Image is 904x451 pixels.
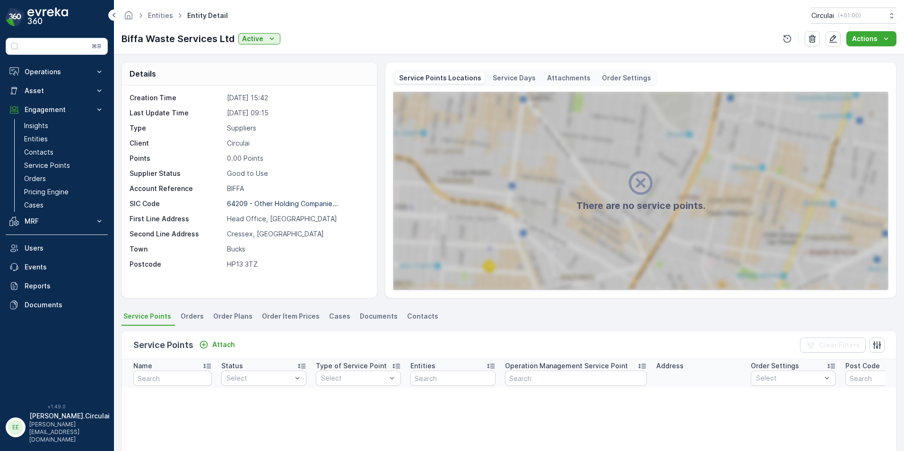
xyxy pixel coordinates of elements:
p: Asset [25,86,89,95]
a: Insights [20,119,108,132]
p: Attach [212,340,235,349]
p: Service Days [493,73,536,83]
p: Operation Management Service Point [505,361,628,371]
p: 0.00 Points [227,154,367,163]
p: Head Office, [GEOGRAPHIC_DATA] [227,214,367,224]
span: Cases [329,312,350,321]
p: ⌘B [92,43,101,50]
p: [PERSON_NAME][EMAIL_ADDRESS][DOMAIN_NAME] [29,421,110,443]
a: Users [6,239,108,258]
p: Service Points [24,161,70,170]
p: Cases [24,200,43,210]
p: Select [226,373,292,383]
img: logo_dark-DEwI_e13.png [27,8,68,26]
p: Second Line Address [130,229,223,239]
p: Events [25,262,104,272]
button: Operations [6,62,108,81]
p: MRF [25,217,89,226]
p: Creation Time [130,93,223,103]
p: Circulai [227,139,367,148]
button: Actions [846,31,896,46]
p: HP13 3TZ [227,260,367,269]
a: Service Points [20,159,108,172]
p: [DATE] 15:42 [227,93,367,103]
a: Homepage [123,14,134,22]
p: Engagement [25,105,89,114]
p: Order Settings [602,73,651,83]
span: Service Points [123,312,171,321]
a: Entities [20,132,108,146]
div: EE [8,420,23,435]
p: Order Settings [751,361,799,371]
p: Entities [410,361,435,371]
button: EE[PERSON_NAME].Circulai[PERSON_NAME][EMAIL_ADDRESS][DOMAIN_NAME] [6,411,108,443]
p: Orders [24,174,46,183]
input: Search [505,371,647,386]
p: [DATE] 09:15 [227,108,367,118]
span: Orders [181,312,204,321]
span: Order Plans [213,312,252,321]
p: Users [25,243,104,253]
p: Select [321,373,386,383]
p: Points [130,154,223,163]
p: Last Update Time [130,108,223,118]
input: Search [133,371,212,386]
p: Address [656,361,684,371]
img: logo [6,8,25,26]
p: Bucks [227,244,367,254]
span: Entity Detail [185,11,230,20]
p: Circulai [811,11,834,20]
a: Pricing Engine [20,185,108,199]
p: Contacts [24,147,53,157]
h2: There are no service points. [576,199,705,213]
span: Order Item Prices [262,312,320,321]
p: BIFFA [227,184,367,193]
p: Attachments [547,73,591,83]
p: Post Code [845,361,880,371]
p: SIC Code [130,199,223,208]
p: Client [130,139,223,148]
button: Circulai(+01:00) [811,8,896,24]
p: Entities [24,134,48,144]
span: Contacts [407,312,438,321]
a: Contacts [20,146,108,159]
p: Active [242,34,263,43]
p: Postcode [130,260,223,269]
p: Service Points Locations [399,73,481,83]
button: Active [238,33,280,44]
p: 64209 - Other Holding Companie... [227,199,338,208]
p: Select [756,373,821,383]
p: Operations [25,67,89,77]
p: Service Points [133,338,193,352]
a: Documents [6,295,108,314]
p: ( +01:00 ) [838,12,861,19]
p: Cressex, [GEOGRAPHIC_DATA] [227,229,367,239]
p: Pricing Engine [24,187,69,197]
p: Supplier Status [130,169,223,178]
p: Reports [25,281,104,291]
p: Biffa Waste Services Ltd [122,32,235,46]
p: Documents [25,300,104,310]
p: Status [221,361,243,371]
p: Insights [24,121,48,130]
button: Asset [6,81,108,100]
p: Town [130,244,223,254]
a: Events [6,258,108,277]
input: Search [410,371,495,386]
button: Engagement [6,100,108,119]
button: Attach [195,339,239,350]
a: Cases [20,199,108,212]
p: Suppliers [227,123,367,133]
a: Reports [6,277,108,295]
a: Orders [20,172,108,185]
p: Good to Use [227,169,367,178]
p: [PERSON_NAME].Circulai [29,411,110,421]
p: Details [130,68,156,79]
p: Account Reference [130,184,223,193]
span: Documents [360,312,398,321]
p: Name [133,361,152,371]
p: Type of Service Point [316,361,387,371]
p: First Line Address [130,214,223,224]
button: MRF [6,212,108,231]
p: Clear Filters [819,340,860,350]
